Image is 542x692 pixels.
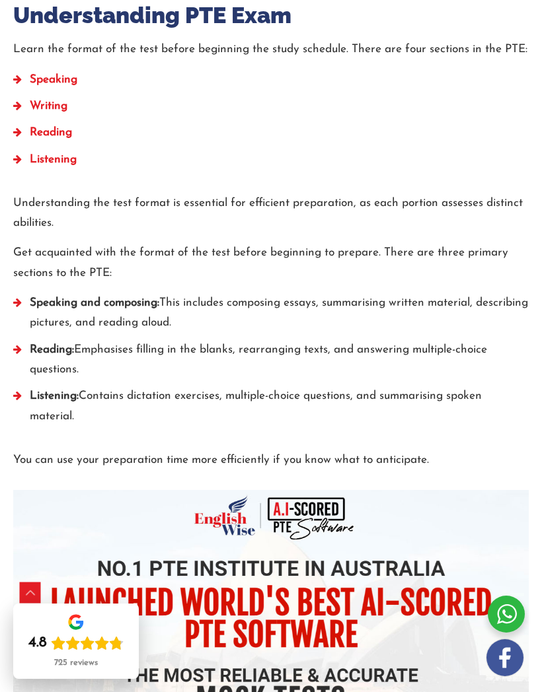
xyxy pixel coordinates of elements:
p: Get acquainted with the format of the test before beginning to prepare. There are three primary s... [13,243,529,283]
div: Rating: 4.8 out of 5 [28,634,124,652]
a: Speaking [30,74,77,85]
li: Contains dictation exercises, multiple-choice questions, and summarising spoken material. [13,386,529,433]
a: Listening [30,154,77,165]
strong: Reading: [30,344,74,355]
p: Learn the format of the test before beginning the study schedule. There are four sections in the ... [13,40,529,59]
a: Writing [30,100,67,112]
li: This includes composing essays, summarising written material, describing pictures, and reading al... [13,293,529,340]
strong: Listening: [30,390,79,401]
li: Emphasises filling in the blanks, rearranging texts, and answering multiple-choice questions. [13,340,529,387]
a: Reading [30,127,72,138]
img: white-facebook.png [486,639,523,676]
p: Understanding the test format is essential for efficient preparation, as each portion assesses di... [13,193,529,234]
h2: Understanding PTE Exam [13,1,529,30]
div: 725 reviews [54,658,98,668]
p: You can use your preparation time more efficiently if you know what to anticipate. [13,450,529,470]
div: 4.8 [28,634,47,652]
strong: Speaking and composing: [30,297,159,308]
